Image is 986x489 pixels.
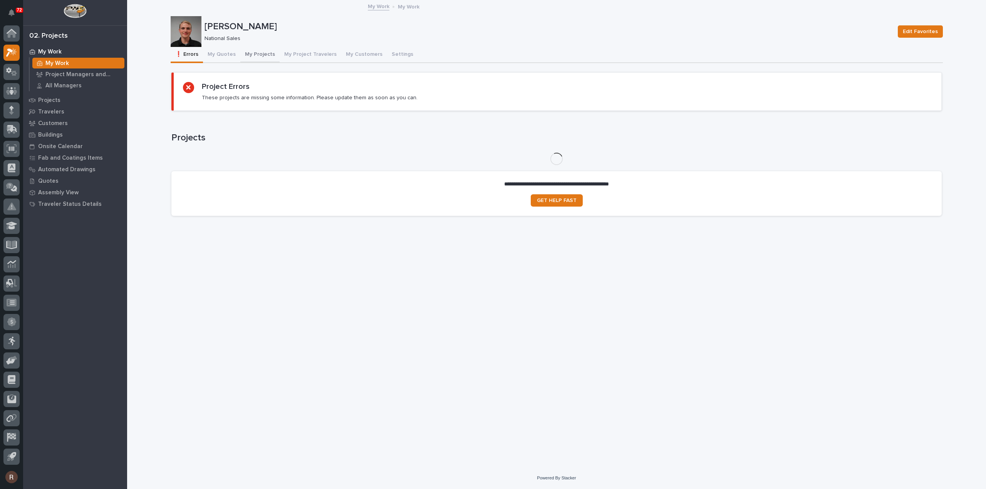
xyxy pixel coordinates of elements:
[23,106,127,117] a: Travelers
[23,152,127,164] a: Fab and Coatings Items
[171,47,203,63] button: ❗ Errors
[30,69,127,80] a: Project Managers and Engineers
[205,35,889,42] p: National Sales
[202,94,418,101] p: These projects are missing some information. Please update them as soon as you can.
[23,198,127,210] a: Traveler Status Details
[38,178,59,185] p: Quotes
[30,58,127,68] a: My Work
[3,469,20,485] button: users-avatar
[38,143,83,150] p: Onsite Calendar
[368,2,389,10] a: My Work
[23,94,127,106] a: Projects
[38,48,62,55] p: My Work
[23,164,127,175] a: Automated Drawings
[23,187,127,198] a: Assembly View
[38,108,64,115] p: Travelers
[38,120,68,127] p: Customers
[341,47,387,63] button: My Customers
[64,4,86,18] img: Workspace Logo
[23,175,127,187] a: Quotes
[29,32,68,40] div: 02. Projects
[280,47,341,63] button: My Project Travelers
[38,97,60,104] p: Projects
[205,21,892,32] p: [PERSON_NAME]
[903,27,938,36] span: Edit Favorites
[17,7,22,13] p: 72
[203,47,240,63] button: My Quotes
[898,25,943,38] button: Edit Favorites
[45,71,121,78] p: Project Managers and Engineers
[202,82,250,91] h2: Project Errors
[38,166,96,173] p: Automated Drawings
[10,9,20,22] div: Notifications72
[531,194,583,207] a: GET HELP FAST
[240,47,280,63] button: My Projects
[38,201,102,208] p: Traveler Status Details
[23,140,127,152] a: Onsite Calendar
[45,60,69,67] p: My Work
[38,132,63,139] p: Buildings
[537,198,577,203] span: GET HELP FAST
[23,46,127,57] a: My Work
[38,189,79,196] p: Assembly View
[398,2,419,10] p: My Work
[387,47,418,63] button: Settings
[3,5,20,21] button: Notifications
[45,82,82,89] p: All Managers
[38,155,103,162] p: Fab and Coatings Items
[171,132,942,144] h1: Projects
[30,80,127,91] a: All Managers
[23,129,127,140] a: Buildings
[537,476,576,480] a: Powered By Stacker
[23,117,127,129] a: Customers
